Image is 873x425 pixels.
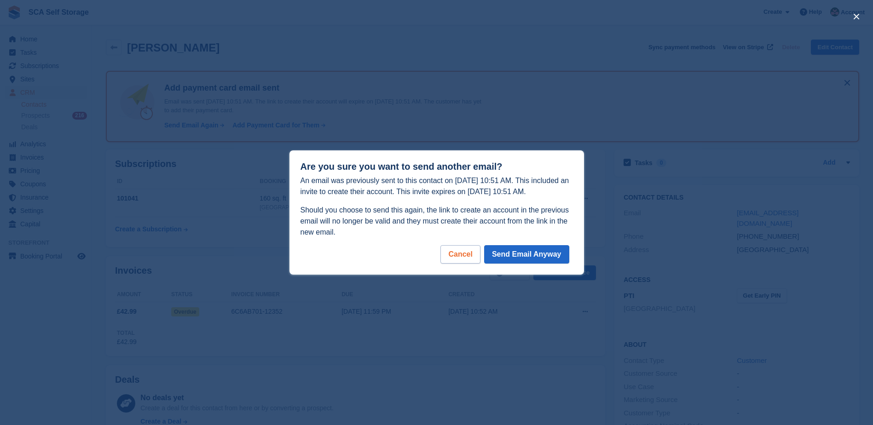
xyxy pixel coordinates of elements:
h1: Are you sure you want to send another email? [301,161,573,172]
p: Should you choose to send this again, the link to create an account in the previous email will no... [301,205,573,238]
button: Send Email Anyway [484,245,569,264]
div: Cancel [440,245,480,264]
button: close [849,9,864,24]
p: An email was previously sent to this contact on [DATE] 10:51 AM. This included an invite to creat... [301,175,573,197]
